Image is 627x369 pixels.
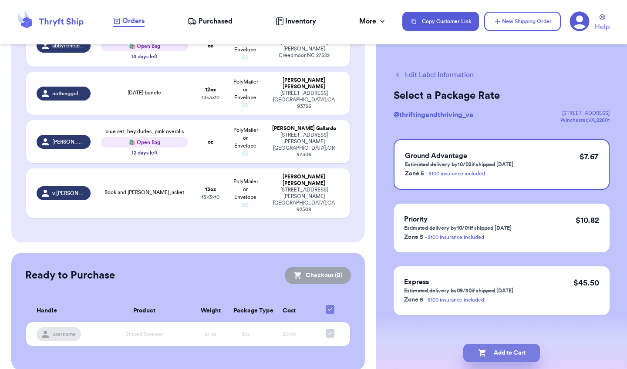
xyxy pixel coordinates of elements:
p: $ 10.82 [576,214,599,226]
span: 13 x 3 x 10 [202,195,219,200]
span: Book and [PERSON_NAME] jacket [104,190,184,195]
p: $ 7.67 [580,151,598,163]
span: nothinggolddcanstay [52,90,85,97]
span: $0.00 [283,332,296,337]
div: [PERSON_NAME] Gallardo [268,125,340,132]
div: Winchester , VA , 22601 [560,117,610,124]
span: abbyrenejohnson [52,42,85,49]
span: Zone 5 [405,171,424,177]
th: Package Type [228,300,263,322]
th: Cost [263,300,315,322]
span: Handle [37,306,57,315]
button: Copy Customer Link [402,12,479,31]
a: Help [595,14,610,32]
span: Inventory [285,16,316,27]
div: [STREET_ADDRESS] [560,110,610,117]
strong: oz [208,139,213,144]
button: New Shipping Order [484,12,561,31]
span: Purchased [199,16,233,27]
h2: Select a Package Rate [394,89,610,103]
strong: oz [208,43,213,48]
span: xx oz [205,332,217,337]
span: PolyMailer or Envelope ✉️ [233,127,258,156]
th: Product [96,300,193,322]
strong: 13 oz [205,187,216,192]
h2: Ready to Purchase [25,268,115,282]
button: Checkout (0) [285,267,351,284]
p: Estimated delivery by 09/30 if shipped [DATE] [404,287,513,294]
p: Estimated delivery by 10/02 if shipped [DATE] [405,161,513,168]
div: [STREET_ADDRESS][PERSON_NAME] [GEOGRAPHIC_DATA] , CA 92508 [268,187,340,213]
a: - $100 insurance included [426,171,485,176]
div: 14 days left [131,53,158,60]
a: - $100 insurance included [425,297,484,302]
span: Help [595,22,610,32]
span: Zone 5 [404,234,423,240]
div: 🛍️ Open Bag [101,137,188,148]
span: [PERSON_NAME] [52,138,85,145]
span: Ground Advantage [405,152,467,159]
span: Zone 5 [404,297,423,303]
p: Estimated delivery by 10/01 if shipped [DATE] [404,225,512,231]
span: PolyMailer or Envelope ✉️ [233,179,258,208]
th: Weight [193,300,228,322]
strong: 12 oz [205,87,216,92]
button: Edit Label Information [394,70,474,80]
span: Striped Sweater [125,332,163,337]
span: 13 x 3 x 10 [202,95,219,100]
button: Add to Cart [463,344,540,362]
a: Orders [113,16,145,27]
div: More [359,16,387,27]
span: blue set, hey dudes, pink overalls [105,129,184,134]
a: Inventory [276,16,316,27]
div: [PERSON_NAME] [PERSON_NAME] [268,174,340,187]
p: $ 45.50 [573,277,599,289]
span: @ thriftingandthriving_va [394,111,473,118]
span: [DATE] bundle [128,90,161,95]
span: username [52,331,76,338]
div: 🛍️ Open Bag [101,41,188,51]
span: Orders [122,16,145,26]
div: [STREET_ADDRESS][PERSON_NAME] Creedmoor , NC 27522 [268,39,340,59]
span: Priority [404,216,428,223]
div: [STREET_ADDRESS] [GEOGRAPHIC_DATA] , CA 93726 [268,90,340,110]
span: v.[PERSON_NAME].r [52,190,85,197]
span: PolyMailer or Envelope ✉️ [233,79,258,108]
div: 12 days left [131,149,158,156]
div: [PERSON_NAME] [PERSON_NAME] [268,77,340,90]
span: Express [404,278,429,285]
a: - $100 insurance included [425,235,484,240]
span: Box [241,332,250,337]
a: Purchased [188,16,233,27]
div: [STREET_ADDRESS][PERSON_NAME] [GEOGRAPHIC_DATA] , OR 97306 [268,132,340,158]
